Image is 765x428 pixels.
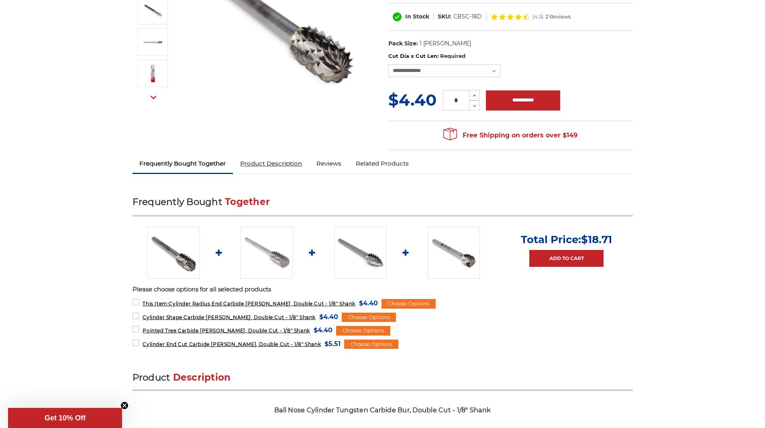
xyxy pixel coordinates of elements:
[319,311,338,322] span: $4.40
[336,326,390,336] div: Choose Options
[133,285,633,294] p: Please choose options for all selected products
[388,39,418,48] dt: Pack Size:
[405,13,429,20] span: In Stock
[143,32,163,52] img: Cylindrical radius end cut double cut carbide burr - 1/8 inch shank
[324,338,341,349] span: $5.51
[8,408,122,428] div: Get 10% OffClose teaser
[440,53,465,59] small: Required
[143,0,163,20] img: CBSC-42D cylinder radius end cut shape carbide burr 1/8" shank
[45,414,86,422] span: Get 10% Off
[521,233,612,246] p: Total Price:
[420,39,471,48] dd: 1 [PERSON_NAME]
[143,341,321,347] span: Cylinder End Cut Carbide [PERSON_NAME], Double Cut - 1/8" Shank
[581,233,612,246] span: $18.71
[388,90,437,110] span: $4.40
[314,325,333,336] span: $4.40
[388,52,633,60] label: Cut Dia x Cut Len:
[443,127,577,143] span: Free Shipping on orders over $149
[173,372,231,383] span: Description
[453,12,482,21] dd: CBSC-18D
[349,155,416,172] a: Related Products
[529,250,604,267] a: Add to Cart
[133,155,233,172] a: Frequently Bought Together
[233,155,309,172] a: Product Description
[143,314,316,320] span: Cylinder Shape Carbide [PERSON_NAME], Double Cut - 1/8" Shank
[274,406,491,414] span: Ball Nose Cylinder Tungsten Carbide Bur, Double Cut - 1/8" Shank
[143,328,310,334] span: Pointed Tree Carbide [PERSON_NAME], Double Cut - 1/8" Shank
[144,89,163,106] button: Next
[438,12,451,21] dt: SKU:
[147,227,200,279] img: CBSC-51D cylinder radius end cut shape carbide burr 1/8" shank
[133,196,222,207] span: Frequently Bought
[359,298,378,309] span: $4.40
[143,301,169,307] strong: This Item:
[532,14,543,19] span: (4.5)
[342,313,396,322] div: Choose Options
[545,14,571,19] span: 2 Reviews
[344,340,398,349] div: Choose Options
[133,372,170,383] span: Product
[143,301,355,307] span: Cylinder Radius End Carbide [PERSON_NAME], Double Cut - 1/8" Shank
[120,401,129,410] button: Close teaser
[381,299,436,309] div: Choose Options
[309,155,349,172] a: Reviews
[225,196,270,207] span: Together
[143,63,163,83] img: 1/8" cylinder radius end cut double cut carbide bur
